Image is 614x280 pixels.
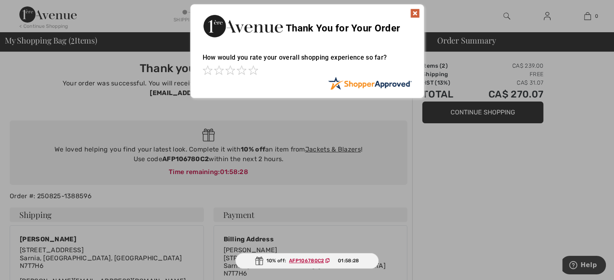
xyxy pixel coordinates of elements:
span: Help [18,6,35,13]
img: Gift.svg [255,257,263,265]
ins: AFP106780C2 [289,258,324,263]
div: How would you rate your overall shopping experience so far? [203,46,412,77]
img: x [410,8,420,18]
span: 01:58:28 [338,257,359,264]
span: Thank You for Your Order [286,23,400,34]
div: 10% off: [235,253,379,269]
img: Thank You for Your Order [203,12,283,39]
